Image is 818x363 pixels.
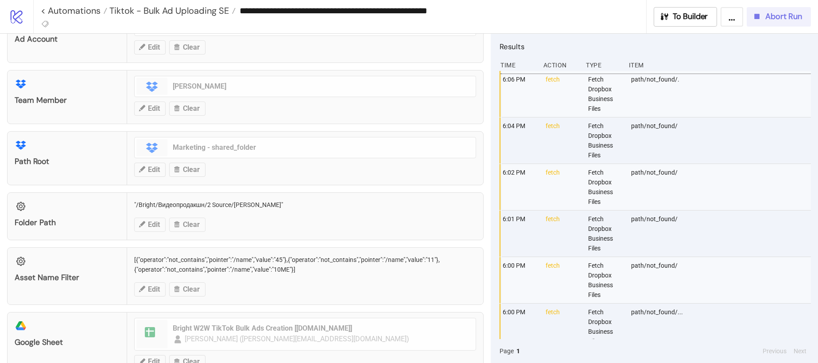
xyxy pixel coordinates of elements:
div: Fetch Dropbox Business Files [587,211,624,257]
div: 6:02 PM [502,164,539,210]
div: Type [585,57,622,74]
h2: Results [500,41,811,52]
div: Fetch Dropbox Business Files [587,117,624,164]
div: path/not_found/... [630,304,813,350]
div: fetch [545,117,582,164]
button: To Builder [654,7,717,27]
div: Fetch Dropbox Business Files [587,71,624,117]
div: 6:04 PM [502,117,539,164]
div: 6:06 PM [502,71,539,117]
button: Abort Run [747,7,811,27]
div: 6:00 PM [502,257,539,303]
div: 6:00 PM [502,304,539,350]
div: Fetch Dropbox Business Files [587,304,624,350]
a: Tiktok - Bulk Ad Uploading SE [107,6,236,15]
span: Page [500,346,514,356]
div: fetch [545,164,582,210]
div: Item [628,57,811,74]
span: Abort Run [765,12,802,22]
div: Fetch Dropbox Business Files [587,164,624,210]
div: fetch [545,211,582,257]
div: fetch [545,257,582,303]
button: Previous [760,346,789,356]
button: 1 [514,346,523,356]
div: path/not_found/ [630,164,813,210]
div: path/not_found/ [630,211,813,257]
div: Action [543,57,579,74]
div: path/not_found/ [630,257,813,303]
div: Time [500,57,536,74]
div: path/not_found/ [630,117,813,164]
button: ... [721,7,743,27]
span: Tiktok - Bulk Ad Uploading SE [107,5,229,16]
a: < Automations [41,6,107,15]
span: To Builder [673,12,708,22]
div: 6:01 PM [502,211,539,257]
div: fetch [545,304,582,350]
div: Fetch Dropbox Business Files [587,257,624,303]
div: path/not_found/. [630,71,813,117]
div: fetch [545,71,582,117]
button: Next [791,346,809,356]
